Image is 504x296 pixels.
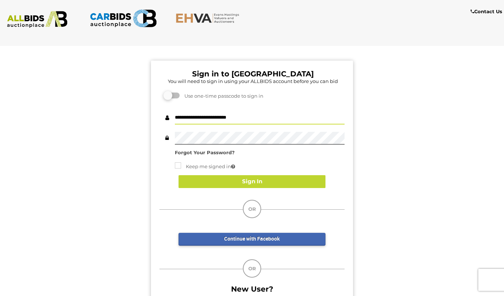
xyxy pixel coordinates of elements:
[471,7,504,16] a: Contact Us
[179,175,325,188] button: Sign In
[243,259,261,278] div: OR
[90,7,157,29] img: CARBIDS.com.au
[175,149,235,155] a: Forgot Your Password?
[231,285,273,293] b: New User?
[176,13,243,23] img: EHVA.com.au
[161,79,345,84] h5: You will need to sign in using your ALLBIDS account before you can bid
[192,69,314,78] b: Sign in to [GEOGRAPHIC_DATA]
[471,8,502,14] b: Contact Us
[181,93,263,99] span: Use one-time passcode to sign in
[4,11,71,28] img: ALLBIDS.com.au
[243,200,261,218] div: OR
[179,233,325,246] a: Continue with Facebook
[175,162,235,171] label: Keep me signed in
